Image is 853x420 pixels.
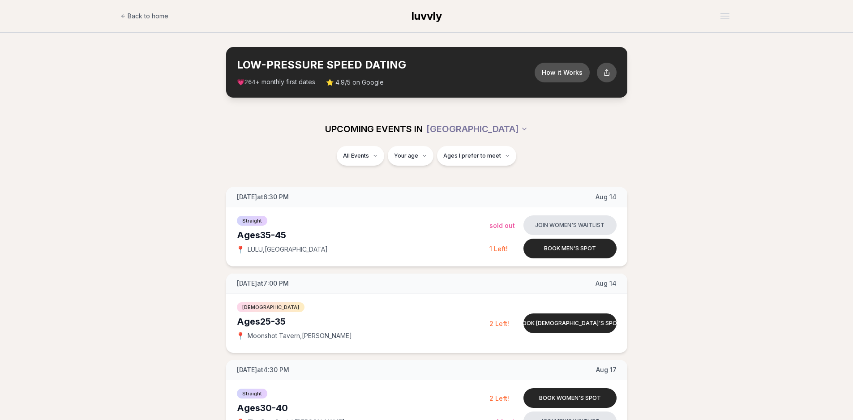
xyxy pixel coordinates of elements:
[248,331,352,340] span: Moonshot Tavern , [PERSON_NAME]
[237,365,289,374] span: [DATE] at 4:30 PM
[437,146,516,166] button: Ages I prefer to meet
[237,193,289,201] span: [DATE] at 6:30 PM
[489,245,508,253] span: 1 Left!
[237,332,244,339] span: 📍
[523,239,617,258] button: Book men's spot
[237,77,315,87] span: 💗 + monthly first dates
[237,389,267,399] span: Straight
[237,58,535,72] h2: LOW-PRESSURE SPEED DATING
[523,313,617,333] button: Book [DEMOGRAPHIC_DATA]'s spot
[248,245,328,254] span: LULU , [GEOGRAPHIC_DATA]
[128,12,168,21] span: Back to home
[596,365,617,374] span: Aug 17
[535,63,590,82] button: How it Works
[237,315,489,328] div: Ages 25-35
[489,320,509,327] span: 2 Left!
[343,152,369,159] span: All Events
[426,119,528,139] button: [GEOGRAPHIC_DATA]
[596,279,617,288] span: Aug 14
[325,123,423,135] span: UPCOMING EVENTS IN
[337,146,384,166] button: All Events
[523,215,617,235] button: Join women's waitlist
[237,302,304,312] span: [DEMOGRAPHIC_DATA]
[411,9,442,22] span: luvvly
[489,222,515,229] span: Sold Out
[443,152,501,159] span: Ages I prefer to meet
[717,9,733,23] button: Open menu
[237,229,489,241] div: Ages 35-45
[411,9,442,23] a: luvvly
[523,388,617,408] button: Book women's spot
[388,146,433,166] button: Your age
[237,279,289,288] span: [DATE] at 7:00 PM
[120,7,168,25] a: Back to home
[596,193,617,201] span: Aug 14
[489,394,509,402] span: 2 Left!
[237,216,267,226] span: Straight
[237,402,489,414] div: Ages 30-40
[237,246,244,253] span: 📍
[244,79,256,86] span: 264
[326,78,384,87] span: ⭐ 4.9/5 on Google
[394,152,418,159] span: Your age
